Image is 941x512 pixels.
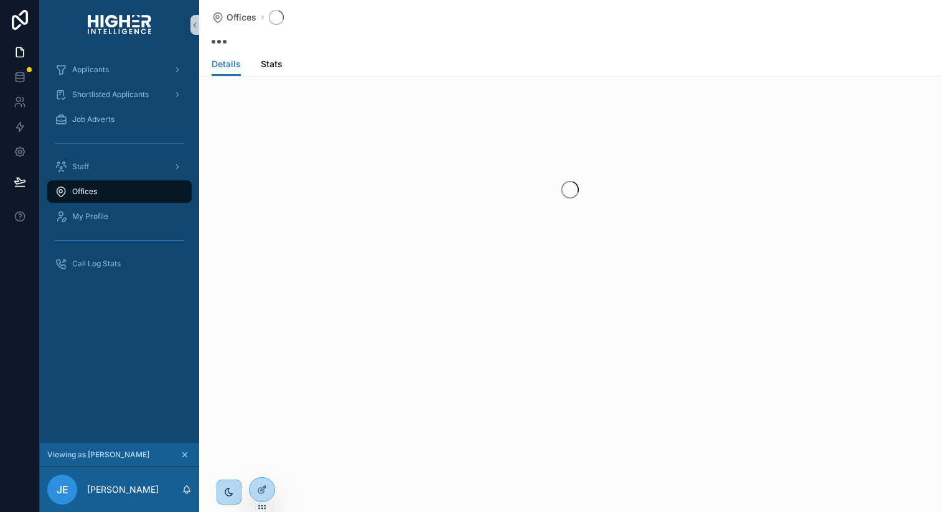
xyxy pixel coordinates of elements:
img: App logo [88,15,151,35]
a: Staff [47,156,192,178]
a: Offices [47,180,192,203]
div: scrollable content [40,50,199,443]
a: Job Adverts [47,108,192,131]
span: Call Log Stats [72,259,121,269]
span: Viewing as [PERSON_NAME] [47,450,149,460]
a: Offices [212,11,256,24]
span: Offices [227,11,256,24]
span: Stats [261,58,283,70]
span: Shortlisted Applicants [72,90,149,100]
span: Staff [72,162,89,172]
a: Stats [261,53,283,78]
a: Call Log Stats [47,253,192,275]
p: [PERSON_NAME] [87,483,159,496]
span: JE [57,482,68,497]
span: Offices [72,187,97,197]
a: Details [212,53,241,77]
a: Applicants [47,58,192,81]
a: Shortlisted Applicants [47,83,192,106]
span: My Profile [72,212,108,221]
span: Details [212,58,241,70]
span: Job Adverts [72,114,115,124]
span: Applicants [72,65,109,75]
a: My Profile [47,205,192,228]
